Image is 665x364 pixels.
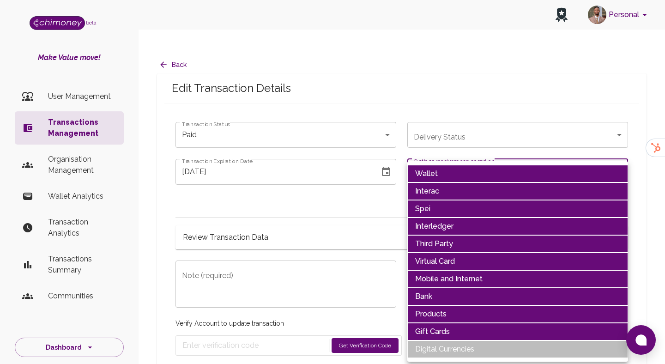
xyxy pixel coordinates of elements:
[407,200,628,218] li: Spei
[407,253,628,270] li: Virtual Card
[407,323,628,340] li: Gift Cards
[407,305,628,323] li: Products
[407,340,628,358] li: Digital Currencies
[407,218,628,235] li: Interledger
[626,325,656,355] button: Open chat window
[407,270,628,288] li: Mobile and Internet
[407,165,628,182] li: Wallet
[407,182,628,200] li: Interac
[407,288,628,305] li: Bank
[407,235,628,253] li: Third Party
